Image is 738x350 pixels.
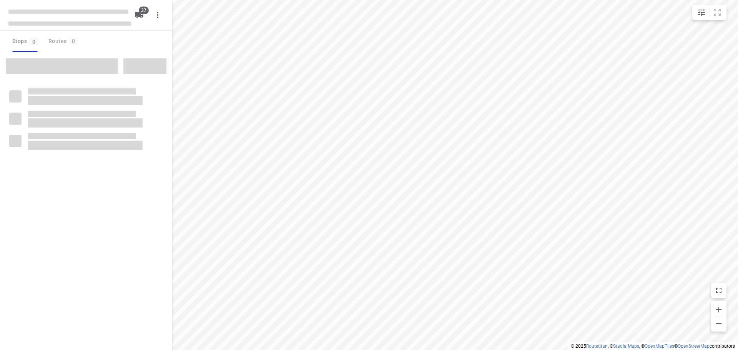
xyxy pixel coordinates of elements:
[694,5,709,20] button: Map settings
[645,343,674,349] a: OpenMapTiles
[678,343,710,349] a: OpenStreetMap
[586,343,608,349] a: Routetitan
[571,343,735,349] li: © 2025 , © , © © contributors
[613,343,639,349] a: Stadia Maps
[692,5,726,20] div: small contained button group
